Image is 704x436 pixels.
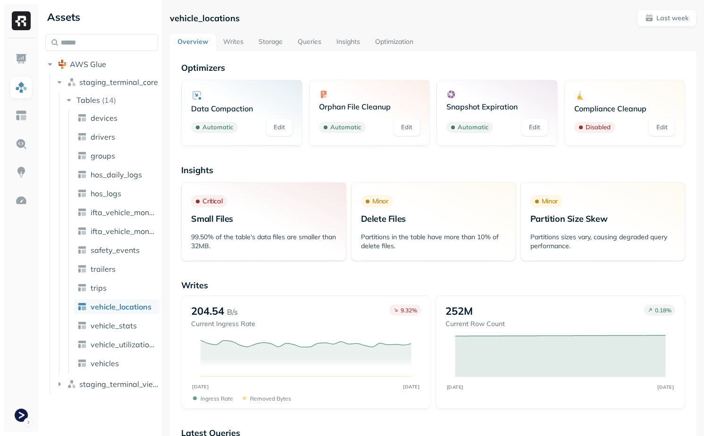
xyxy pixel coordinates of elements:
[91,189,121,198] span: hos_logs
[521,119,548,136] a: Edit
[649,119,675,136] a: Edit
[15,53,27,65] img: Dashboard
[91,208,156,217] span: ifta_vehicle_month
[12,11,31,30] img: Ryft
[45,57,158,72] button: AWS Glue
[227,306,238,318] p: B/s
[74,337,159,352] a: vehicle_utilization_day
[77,170,87,179] img: table
[74,186,159,201] a: hos_logs
[403,384,420,389] tspan: [DATE]
[77,283,87,293] img: table
[401,307,417,314] p: 9.32 %
[655,307,671,314] p: 0.18 %
[91,226,156,236] span: ifta_vehicle_months
[77,340,87,349] img: table
[586,123,611,132] p: Disabled
[574,104,675,113] p: Compliance Cleanup
[91,151,115,160] span: groups
[15,138,27,150] img: Query Explorer
[368,34,421,51] a: Optimization
[266,119,293,136] a: Edit
[74,148,159,163] a: groups
[15,409,28,422] img: Terminal Staging
[74,110,159,126] a: devices
[202,123,233,132] p: Automatic
[394,119,420,136] a: Edit
[77,302,87,311] img: table
[191,319,255,328] p: Current Ingress Rate
[637,9,696,26] button: Last week
[15,109,27,122] img: Asset Explorer
[102,95,116,105] p: ( 14 )
[91,113,117,123] span: devices
[542,197,558,206] p: Minor
[55,75,159,90] button: staging_terminal_core
[77,132,87,142] img: table
[445,319,505,328] p: Current Row Count
[74,167,159,182] a: hos_daily_logs
[76,95,100,105] span: Tables
[319,102,420,111] p: Orphan File Cleanup
[202,197,222,206] p: Critical
[193,384,209,389] tspan: [DATE]
[91,302,151,311] span: vehicle_locations
[79,77,158,87] span: staging_terminal_core
[181,62,685,73] p: Optimizers
[445,304,473,318] p: 252M
[191,304,224,318] p: 204.54
[74,243,159,258] a: safety_events
[77,321,87,330] img: table
[74,129,159,144] a: drivers
[91,170,142,179] span: hos_daily_logs
[250,395,291,402] p: Removed bytes
[91,359,119,368] span: vehicles
[91,283,107,293] span: trips
[15,81,27,93] img: Assets
[77,245,87,255] img: table
[329,34,368,51] a: Insights
[74,205,159,220] a: ifta_vehicle_month
[372,197,388,206] p: Minor
[530,213,675,224] p: Partition Size Skew
[77,359,87,368] img: table
[77,226,87,236] img: table
[77,151,87,160] img: table
[74,261,159,277] a: trailers
[15,166,27,178] img: Insights
[530,233,675,251] p: Partitions sizes vary, causing degraded query performance.
[181,280,685,291] p: Writes
[74,318,159,333] a: vehicle_stats
[77,189,87,198] img: table
[191,104,292,113] p: Data Compaction
[45,9,158,25] div: Assets
[74,299,159,314] a: vehicle_locations
[458,123,488,132] p: Automatic
[77,113,87,123] img: table
[170,13,240,24] p: vehicle_locations
[657,384,674,390] tspan: [DATE]
[91,245,140,255] span: safety_events
[447,384,463,390] tspan: [DATE]
[170,34,216,51] a: Overview
[67,77,76,87] img: namespace
[91,132,115,142] span: drivers
[446,102,547,111] p: Snapshot Expiration
[67,379,76,389] img: namespace
[64,92,159,108] button: Tables(14)
[191,213,336,224] p: Small Files
[181,165,685,176] p: Insights
[15,194,27,207] img: Optimization
[58,59,67,69] img: root
[330,123,361,132] p: Automatic
[91,321,137,330] span: vehicle_stats
[74,224,159,239] a: ifta_vehicle_months
[191,233,336,251] p: 99.50% of the table's data files are smaller than 32MB.
[656,14,688,23] p: Last week
[79,379,159,389] span: staging_terminal_view
[74,356,159,371] a: vehicles
[74,280,159,295] a: trips
[70,59,106,69] span: AWS Glue
[290,34,329,51] a: Queries
[77,264,87,274] img: table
